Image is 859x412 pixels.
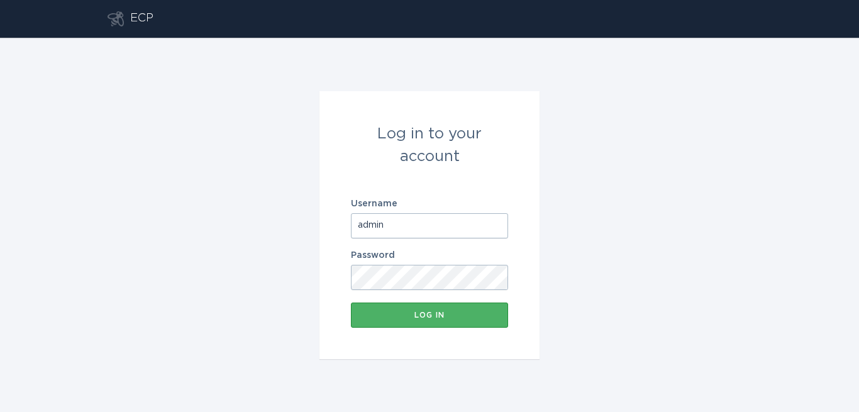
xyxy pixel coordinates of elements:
div: ECP [130,11,153,26]
label: Username [351,199,508,208]
button: Log in [351,303,508,328]
button: Go to dashboard [108,11,124,26]
div: Log in [357,311,502,319]
label: Password [351,251,508,260]
div: Log in to your account [351,123,508,168]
